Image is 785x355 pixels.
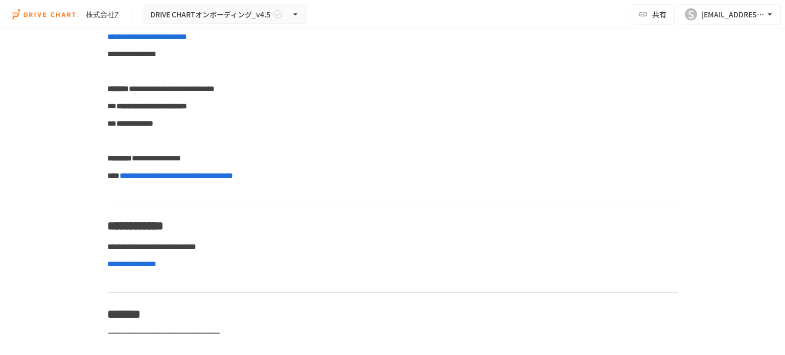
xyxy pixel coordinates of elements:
[701,8,765,21] div: [EMAIL_ADDRESS][DOMAIN_NAME]
[86,9,119,20] div: 株式会社Z
[679,4,781,25] button: S[EMAIL_ADDRESS][DOMAIN_NAME]
[144,5,307,25] button: DRIVE CHARTオンボーディング_v4.5
[685,8,697,20] div: S
[150,8,270,21] span: DRIVE CHARTオンボーディング_v4.5
[652,9,666,20] span: 共有
[632,4,675,25] button: 共有
[12,6,78,22] img: i9VDDS9JuLRLX3JIUyK59LcYp6Y9cayLPHs4hOxMB9W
